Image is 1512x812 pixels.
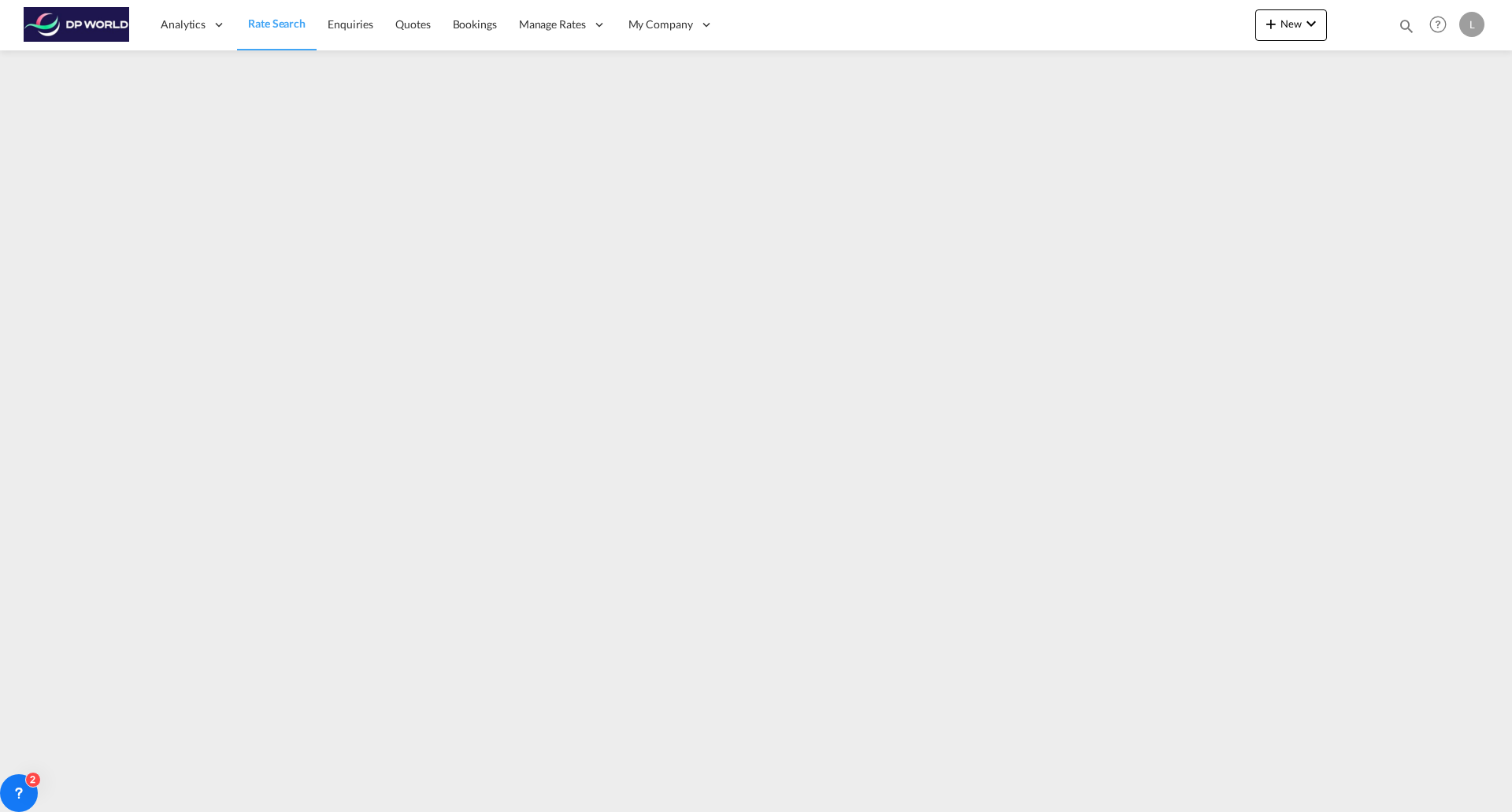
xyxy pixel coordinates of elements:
div: Help [1425,11,1459,39]
md-icon: icon-magnify [1398,17,1415,35]
div: icon-magnify [1398,17,1415,41]
md-icon: icon-plus 400-fg [1262,14,1280,33]
span: My Company [628,17,693,32]
span: Help [1425,11,1451,38]
button: icon-plus 400-fgNewicon-chevron-down [1255,9,1327,41]
span: Manage Rates [519,17,586,32]
span: Quotes [395,17,430,31]
span: Bookings [453,17,497,31]
span: Rate Search [248,17,306,30]
span: New [1262,17,1321,30]
div: L [1459,12,1484,37]
span: Enquiries [328,17,373,31]
img: c08ca190194411f088ed0f3ba295208c.png [24,7,130,43]
span: Analytics [161,17,206,32]
md-icon: icon-chevron-down [1302,14,1321,33]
